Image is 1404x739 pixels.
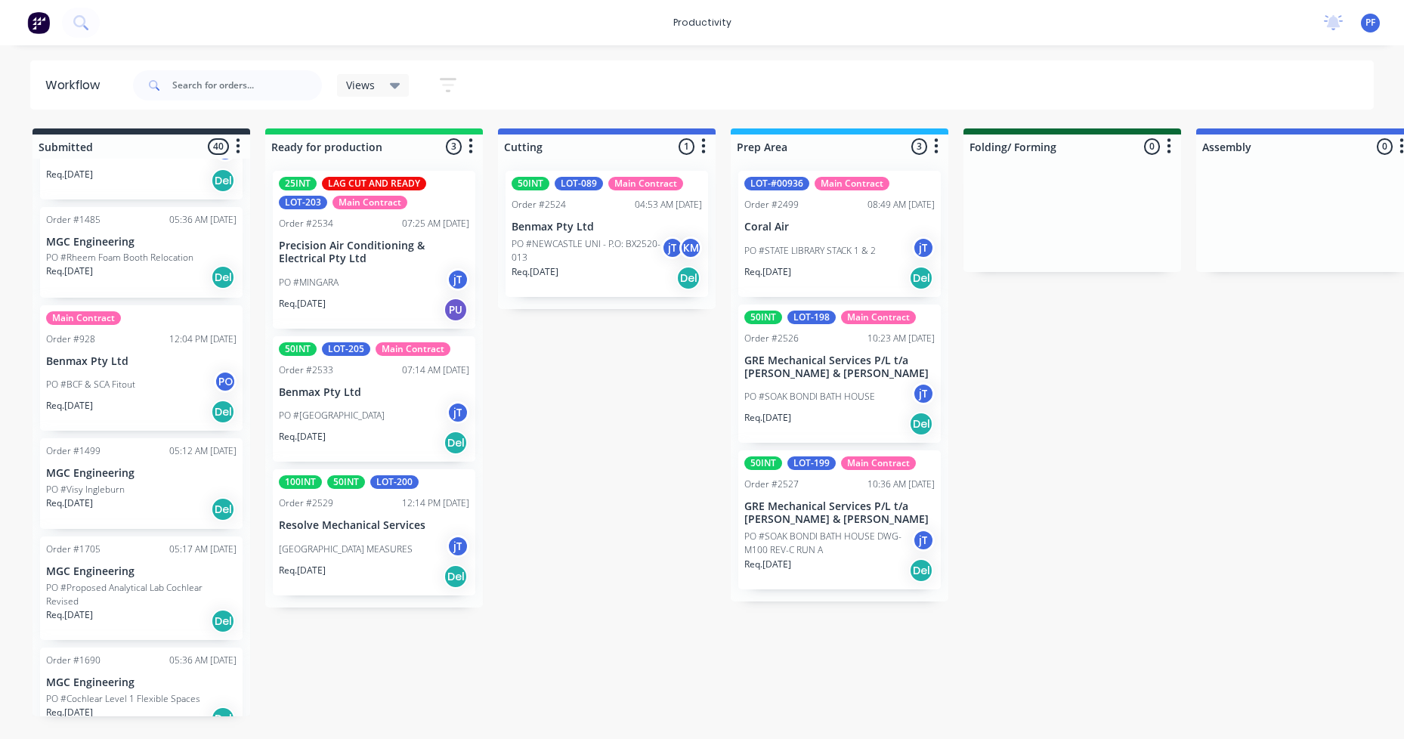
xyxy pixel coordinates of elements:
p: MGC Engineering [46,236,237,249]
span: Views [346,77,375,93]
div: Main ContractOrder #92812:04 PM [DATE]Benmax Pty LtdPO #BCF & SCA FitoutPOReq.[DATE]Del [40,305,243,431]
div: LOT-203 [279,196,327,209]
p: Req. [DATE] [279,564,326,577]
div: Del [676,266,700,290]
p: MGC Engineering [46,676,237,689]
div: Main Contract [608,177,683,190]
div: 07:25 AM [DATE] [402,217,469,230]
div: Order #2534 [279,217,333,230]
div: 50INT [327,475,365,489]
div: LAG CUT AND READY [322,177,426,190]
div: Order #2499 [744,198,799,212]
div: 50INTLOT-198Main ContractOrder #252610:23 AM [DATE]GRE Mechanical Services P/L t/a [PERSON_NAME] ... [738,305,941,444]
div: Main Contract [376,342,450,356]
div: Main Contract [841,456,916,470]
div: Main Contract [841,311,916,324]
p: Coral Air [744,221,935,233]
div: Order #2533 [279,363,333,377]
img: Factory [27,11,50,34]
div: Order #170505:17 AM [DATE]MGC EngineeringPO #Proposed Analytical Lab Cochlear RevisedReq.[DATE]Del [40,536,243,640]
p: PO #Proposed Analytical Lab Cochlear Revised [46,581,237,608]
div: Main Contract [46,311,121,325]
div: LOT-199 [787,456,836,470]
p: Req. [DATE] [744,265,791,279]
div: jT [447,401,469,424]
div: Main Contract [815,177,889,190]
p: PO #SOAK BONDI BATH HOUSE DWG-M100 REV-C RUN A [744,530,912,557]
p: Req. [DATE] [46,496,93,510]
p: GRE Mechanical Services P/L t/a [PERSON_NAME] & [PERSON_NAME] [744,354,935,380]
div: 50INT [744,311,782,324]
div: LOT-#00936 [744,177,809,190]
div: Del [211,707,235,731]
div: 05:36 AM [DATE] [169,213,237,227]
div: jT [447,535,469,558]
div: Order #1705 [46,543,101,556]
div: PU [444,298,468,322]
div: 50INT [512,177,549,190]
p: Precision Air Conditioning & Electrical Pty Ltd [279,240,469,265]
p: MGC Engineering [46,467,237,480]
div: jT [912,237,935,259]
p: PO #Visy Ingleburn [46,483,125,496]
p: Resolve Mechanical Services [279,519,469,532]
p: Req. [DATE] [46,264,93,278]
p: Req. [DATE] [46,168,93,181]
div: 50INTLOT-089Main ContractOrder #252404:53 AM [DATE]Benmax Pty LtdPO #NEWCASTLE UNI - P.O: BX2520-... [506,171,708,297]
div: LOT-#00936Main ContractOrder #249908:49 AM [DATE]Coral AirPO #STATE LIBRARY STACK 1 & 2jTReq.[DAT... [738,171,941,297]
div: PO [214,370,237,393]
div: 10:23 AM [DATE] [867,332,935,345]
p: Benmax Pty Ltd [512,221,702,233]
div: 100INT [279,475,322,489]
div: 25INT [279,177,317,190]
span: PF [1365,16,1375,29]
div: Order #1485 [46,213,101,227]
div: Del [211,400,235,424]
input: Search for orders... [172,70,322,100]
div: Del [211,497,235,521]
div: 25INTLAG CUT AND READYLOT-203Main ContractOrder #253407:25 AM [DATE]Precision Air Conditioning & ... [273,171,475,329]
div: 50INT [279,342,317,356]
p: PO #[GEOGRAPHIC_DATA] [279,409,385,422]
div: 05:12 AM [DATE] [169,444,237,458]
div: Order #2524 [512,198,566,212]
div: 50INT [744,456,782,470]
div: 05:36 AM [DATE] [169,654,237,667]
div: LOT-089 [555,177,603,190]
div: 05:17 AM [DATE] [169,543,237,556]
p: PO #SOAK BONDI BATH HOUSE [744,390,875,404]
div: LOT-200 [370,475,419,489]
p: PO #Cochlear Level 1 Flexible Spaces [46,692,200,706]
div: 50INTLOT-199Main ContractOrder #252710:36 AM [DATE]GRE Mechanical Services P/L t/a [PERSON_NAME] ... [738,450,941,589]
p: Req. [DATE] [46,608,93,622]
div: 04:53 AM [DATE] [635,198,702,212]
div: Del [211,169,235,193]
div: jT [447,268,469,291]
p: PO #STATE LIBRARY STACK 1 & 2 [744,244,876,258]
div: LOT-198 [787,311,836,324]
div: jT [912,382,935,405]
p: [GEOGRAPHIC_DATA] MEASURES [279,543,413,556]
p: PO #MINGARA [279,276,339,289]
p: PO #Rheem Foam Booth Relocation [46,251,193,264]
div: Order #2527 [744,478,799,491]
div: 10:36 AM [DATE] [867,478,935,491]
p: Req. [DATE] [46,706,93,719]
div: Del [444,431,468,455]
div: productivity [666,11,739,34]
div: LOT-205 [322,342,370,356]
div: Order #2529 [279,496,333,510]
div: Del [211,609,235,633]
div: 12:14 PM [DATE] [402,496,469,510]
div: 08:49 AM [DATE] [867,198,935,212]
div: Order #1690 [46,654,101,667]
div: jT [661,237,684,259]
p: Req. [DATE] [279,430,326,444]
div: 50INTLOT-205Main ContractOrder #253307:14 AM [DATE]Benmax Pty LtdPO #[GEOGRAPHIC_DATA]jTReq.[DATE... [273,336,475,462]
div: Order #149905:12 AM [DATE]MGC EngineeringPO #Visy IngleburnReq.[DATE]Del [40,438,243,529]
p: Benmax Pty Ltd [46,355,237,368]
div: Del [909,412,933,436]
div: Del [444,564,468,589]
p: Req. [DATE] [744,411,791,425]
div: Del [909,558,933,583]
